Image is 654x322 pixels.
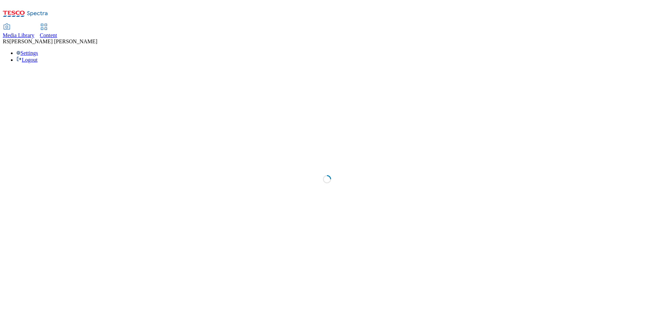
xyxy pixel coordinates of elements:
span: [PERSON_NAME] [PERSON_NAME] [10,39,97,44]
span: RS [3,39,10,44]
a: Settings [16,50,38,56]
a: Content [40,24,57,39]
a: Media Library [3,24,34,39]
span: Media Library [3,32,34,38]
span: Content [40,32,57,38]
a: Logout [16,57,37,63]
